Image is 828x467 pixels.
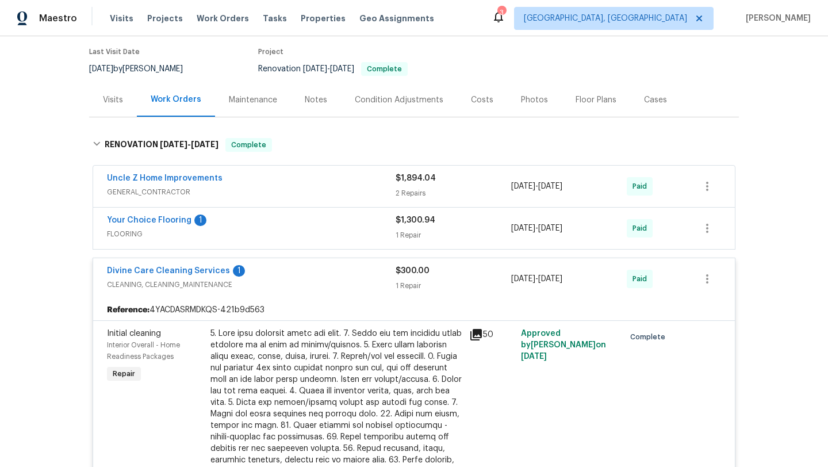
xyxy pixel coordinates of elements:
div: Floor Plans [576,94,616,106]
div: 3 [497,7,505,18]
span: - [303,65,354,73]
span: Initial cleaning [107,330,161,338]
span: [DATE] [330,65,354,73]
span: Complete [227,139,271,151]
span: [PERSON_NAME] [741,13,811,24]
span: [DATE] [303,65,327,73]
div: 1 Repair [396,229,511,241]
span: - [511,223,562,234]
span: Paid [632,223,651,234]
div: RENOVATION [DATE]-[DATE]Complete [89,127,739,163]
div: 4YACDASRMDKQS-421b9d563 [93,300,735,320]
span: [DATE] [511,224,535,232]
span: Tasks [263,14,287,22]
div: by [PERSON_NAME] [89,62,197,76]
span: [DATE] [538,224,562,232]
div: Work Orders [151,94,201,105]
span: $300.00 [396,267,430,275]
b: Reference: [107,304,149,316]
span: GENERAL_CONTRACTOR [107,186,396,198]
span: Repair [108,368,140,380]
span: - [511,181,562,192]
h6: RENOVATION [105,138,218,152]
span: [DATE] [538,182,562,190]
span: Complete [630,331,670,343]
div: Notes [305,94,327,106]
span: [DATE] [521,353,547,361]
span: FLOORING [107,228,396,240]
div: 1 [233,265,245,277]
span: Visits [110,13,133,24]
div: Condition Adjustments [355,94,443,106]
span: [DATE] [511,275,535,283]
a: Divine Care Cleaning Services [107,267,230,275]
span: Approved by [PERSON_NAME] on [521,330,606,361]
span: Geo Assignments [359,13,434,24]
span: $1,894.04 [396,174,436,182]
div: Visits [103,94,123,106]
div: Maintenance [229,94,277,106]
span: Maestro [39,13,77,24]
div: 1 [194,215,206,226]
span: [DATE] [511,182,535,190]
span: Renovation [258,65,408,73]
a: Your Choice Flooring [107,216,191,224]
span: [GEOGRAPHIC_DATA], [GEOGRAPHIC_DATA] [524,13,687,24]
div: 1 Repair [396,280,511,292]
span: CLEANING, CLEANING_MAINTENANCE [107,279,396,290]
span: [DATE] [160,140,187,148]
span: - [160,140,218,148]
span: [DATE] [89,65,113,73]
span: [DATE] [191,140,218,148]
div: Cases [644,94,667,106]
span: Properties [301,13,346,24]
span: - [511,273,562,285]
span: Complete [362,66,407,72]
span: Last Visit Date [89,48,140,55]
span: Interior Overall - Home Readiness Packages [107,342,180,360]
a: Uncle Z Home Improvements [107,174,223,182]
span: [DATE] [538,275,562,283]
span: Projects [147,13,183,24]
span: Project [258,48,283,55]
span: Paid [632,273,651,285]
span: $1,300.94 [396,216,435,224]
div: Costs [471,94,493,106]
div: Photos [521,94,548,106]
div: 2 Repairs [396,187,511,199]
div: 50 [469,328,514,342]
span: Work Orders [197,13,249,24]
span: Paid [632,181,651,192]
